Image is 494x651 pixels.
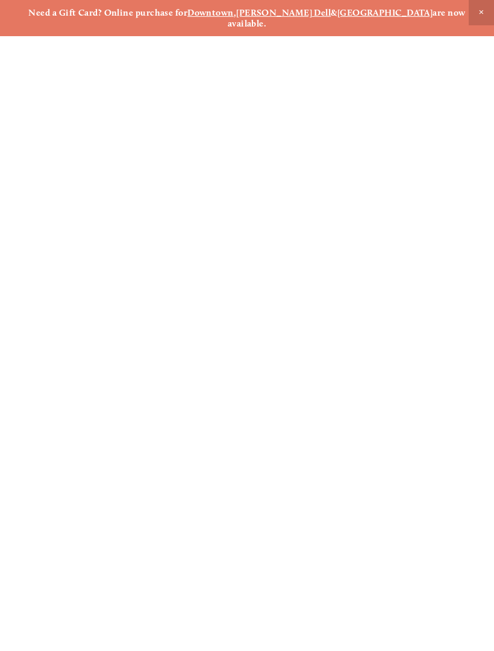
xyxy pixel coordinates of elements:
[187,7,234,18] a: Downtown
[331,7,337,18] strong: &
[236,7,331,18] a: [PERSON_NAME] Dell
[228,7,467,29] strong: are now available.
[28,7,187,18] strong: Need a Gift Card? Online purchase for
[337,7,433,18] a: [GEOGRAPHIC_DATA]
[234,7,236,18] strong: ,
